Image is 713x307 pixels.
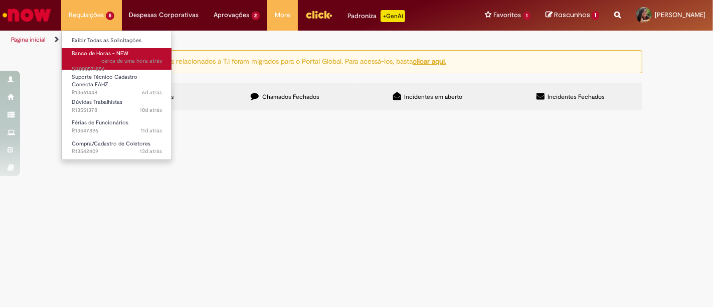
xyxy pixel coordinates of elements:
span: R13551378 [72,106,162,114]
span: Aprovações [214,10,250,20]
time: 19/09/2025 15:45:29 [140,106,162,114]
time: 18/09/2025 15:42:11 [141,127,162,134]
time: 24/09/2025 08:18:12 [142,89,162,96]
a: Aberto R13542409 : Compra/Cadastro de Coletores [62,138,172,157]
span: SR000571856 [72,57,162,73]
span: 13d atrás [140,147,162,155]
span: Favoritos [494,10,521,20]
span: Dúvidas Trabalhistas [72,98,122,106]
a: Aberto R13547896 : Férias de Funcionários [62,117,172,136]
span: 1 [592,11,599,20]
time: 29/09/2025 09:30:13 [101,57,162,65]
span: More [275,10,290,20]
span: R13547896 [72,127,162,135]
span: 10d atrás [140,106,162,114]
span: R13561448 [72,89,162,97]
a: Rascunhos [546,11,599,20]
span: Incidentes Fechados [548,93,605,101]
ng-bind-html: Atenção: alguns chamados relacionados a T.I foram migrados para o Portal Global. Para acessá-los,... [90,57,446,66]
img: click_logo_yellow_360x200.png [305,7,332,22]
div: Padroniza [347,10,405,22]
span: Incidentes em aberto [405,93,463,101]
span: Despesas Corporativas [129,10,199,20]
span: 11d atrás [141,127,162,134]
img: ServiceNow [1,5,53,25]
span: Rascunhos [554,10,590,20]
a: Exibir Todas as Solicitações [62,35,172,46]
span: 2 [252,12,260,20]
a: clicar aqui. [413,57,446,66]
span: Requisições [69,10,104,20]
span: [PERSON_NAME] [655,11,705,19]
span: R13542409 [72,147,162,156]
a: Aberto SR000571856 : Banco de Horas - NEW [62,48,172,70]
a: Aberto R13561448 : Suporte Técnico Cadastro - Conecta FAHZ [62,72,172,93]
span: cerca de uma hora atrás [101,57,162,65]
ul: Trilhas de página [8,31,468,49]
a: Aberto R13551378 : Dúvidas Trabalhistas [62,97,172,115]
span: 5 [106,12,114,20]
span: Chamados Fechados [262,93,319,101]
span: 1 [523,12,531,20]
span: Férias de Funcionários [72,119,128,126]
span: Suporte Técnico Cadastro - Conecta FAHZ [72,73,141,89]
time: 17/09/2025 09:41:29 [140,147,162,155]
span: 6d atrás [142,89,162,96]
p: +GenAi [381,10,405,22]
a: Página inicial [11,36,46,44]
span: Compra/Cadastro de Coletores [72,140,150,147]
span: Banco de Horas - NEW [72,50,128,57]
ul: Requisições [61,30,172,160]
